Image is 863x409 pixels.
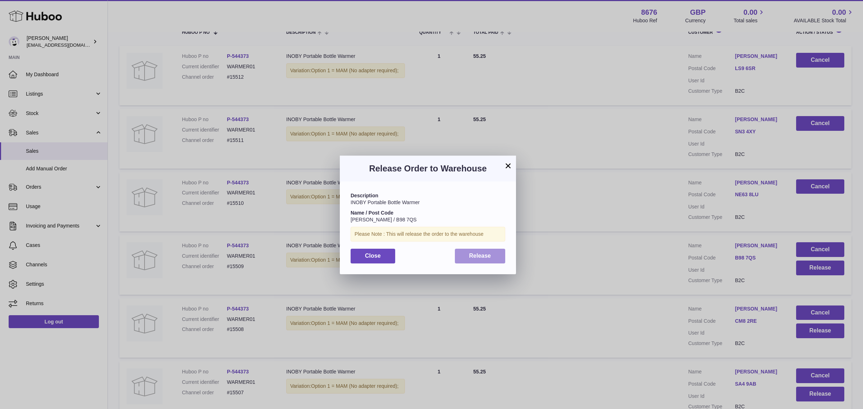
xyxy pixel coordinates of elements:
[351,249,395,263] button: Close
[351,217,417,222] span: [PERSON_NAME] / B98 7QS
[351,163,505,174] h3: Release Order to Warehouse
[365,253,381,259] span: Close
[351,227,505,242] div: Please Note : This will release the order to the warehouse
[455,249,506,263] button: Release
[469,253,491,259] span: Release
[351,210,393,216] strong: Name / Post Code
[351,199,420,205] span: INOBY Portable Bottle Warmer
[504,161,512,170] button: ×
[351,193,378,198] strong: Description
